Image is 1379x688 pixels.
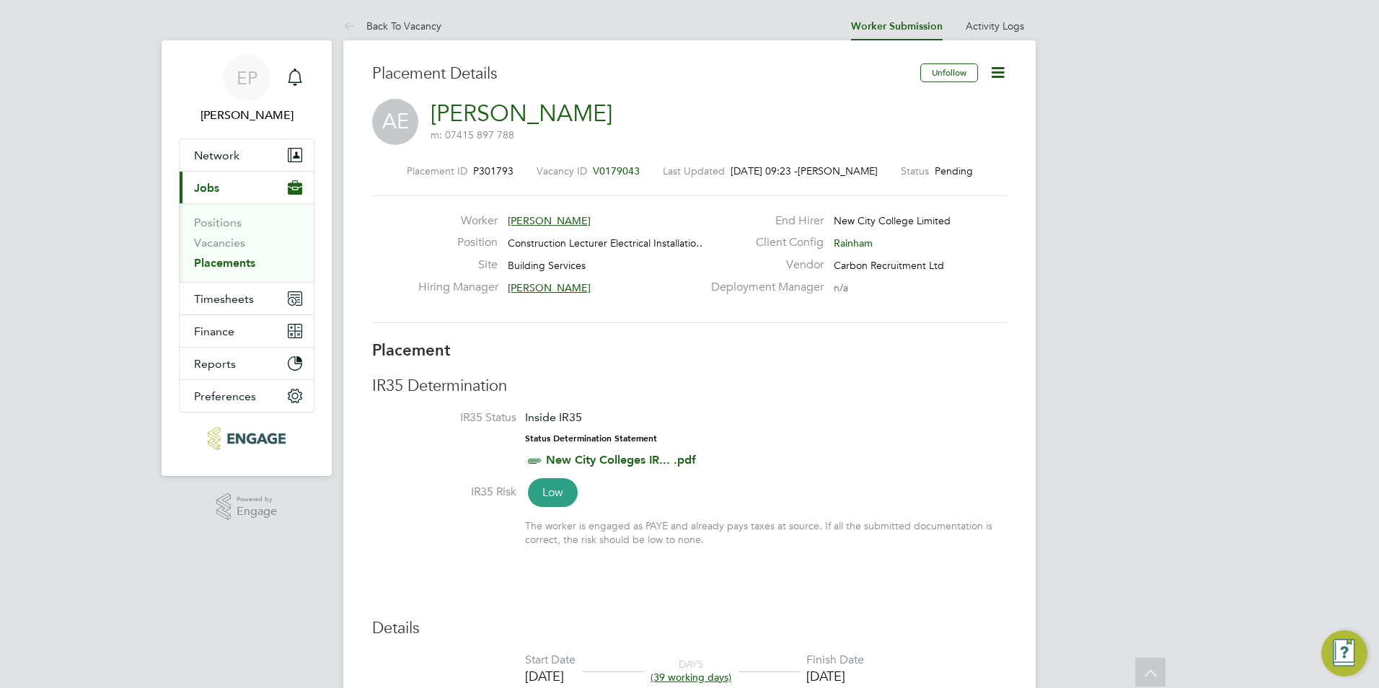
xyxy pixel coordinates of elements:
div: Finish Date [806,653,864,668]
span: Finance [194,325,234,338]
span: Engage [237,506,277,518]
span: New City College Limited [834,214,951,227]
button: Reports [180,348,314,379]
a: Positions [194,216,242,229]
button: Engage Resource Center [1321,630,1367,676]
img: carbonrecruitment-logo-retina.png [208,427,285,450]
button: Preferences [180,380,314,412]
div: [DATE] [806,668,864,684]
span: Rainham [834,237,873,250]
span: Powered by [237,493,277,506]
span: Network [194,149,239,162]
span: [PERSON_NAME] [508,214,591,227]
span: Inside IR35 [525,410,582,424]
span: Low [528,478,578,507]
h3: IR35 Determination [372,376,1007,397]
label: Deployment Manager [702,280,824,295]
a: Vacancies [194,236,245,250]
label: Site [418,257,498,273]
h3: Placement Details [372,63,909,84]
span: m: 07415 897 788 [431,128,514,141]
button: Jobs [180,172,314,203]
span: Pending [935,164,973,177]
span: Preferences [194,389,256,403]
span: Reports [194,357,236,371]
label: Placement ID [407,164,467,177]
a: Placements [194,256,255,270]
button: Timesheets [180,283,314,314]
a: [PERSON_NAME] [431,100,612,128]
div: DAYS [643,658,739,684]
label: Last Updated [663,164,725,177]
span: Construction Lecturer Electrical Installatio… [508,237,706,250]
button: Unfollow [920,63,978,82]
a: Worker Submission [851,20,943,32]
button: Network [180,139,314,171]
span: [PERSON_NAME] [798,164,878,177]
div: Start Date [525,653,576,668]
label: Status [901,164,929,177]
span: Carbon Recruitment Ltd [834,259,944,272]
span: P301793 [473,164,514,177]
a: Powered byEngage [216,493,278,521]
label: IR35 Status [372,410,516,425]
span: n/a [834,281,848,294]
nav: Main navigation [162,40,332,476]
span: Emma Procter [179,107,314,124]
span: Jobs [194,181,219,195]
label: Worker [418,213,498,229]
label: Vacancy ID [537,164,587,177]
span: [DATE] 09:23 - [731,164,798,177]
a: Go to home page [179,427,314,450]
a: Back To Vacancy [343,19,441,32]
button: Finance [180,315,314,347]
span: [PERSON_NAME] [508,281,591,294]
span: Timesheets [194,292,254,306]
div: The worker is engaged as PAYE and already pays taxes at source. If all the submitted documentatio... [525,519,1007,545]
a: EP[PERSON_NAME] [179,55,314,124]
span: AE [372,99,418,145]
label: Vendor [702,257,824,273]
div: [DATE] [525,668,576,684]
strong: Status Determination Statement [525,433,657,444]
span: (39 working days) [651,671,731,684]
a: New City Colleges IR... .pdf [546,453,696,467]
span: EP [237,69,257,87]
label: End Hirer [702,213,824,229]
span: Building Services [508,259,586,272]
label: Position [418,235,498,250]
label: Client Config [702,235,824,250]
label: Hiring Manager [418,280,498,295]
span: V0179043 [593,164,640,177]
b: Placement [372,340,451,360]
div: Jobs [180,203,314,282]
label: IR35 Risk [372,485,516,500]
a: Activity Logs [966,19,1024,32]
h3: Details [372,618,1007,639]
